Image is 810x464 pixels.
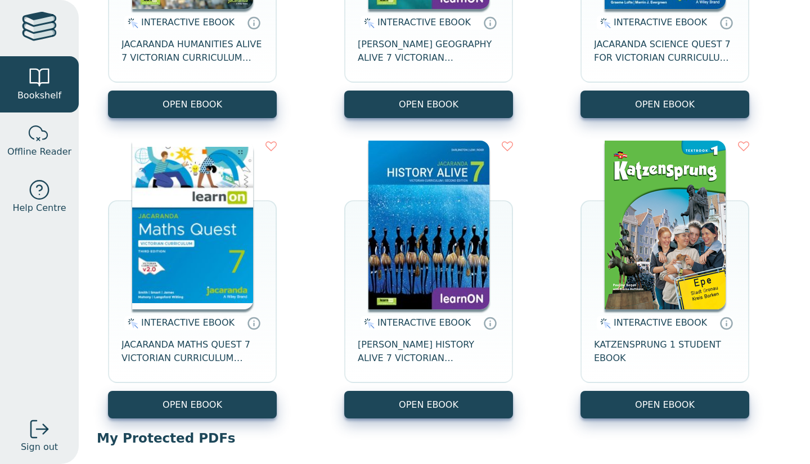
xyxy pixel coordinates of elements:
[614,17,707,28] span: INTERACTIVE EBOOK
[580,91,749,118] button: OPEN EBOOK
[597,317,611,330] img: interactive.svg
[124,317,138,330] img: interactive.svg
[358,338,499,365] span: [PERSON_NAME] HISTORY ALIVE 7 VICTORIAN CURRICULUM LEARNON EBOOK 2E
[108,391,277,418] button: OPEN EBOOK
[361,317,375,330] img: interactive.svg
[141,17,235,28] span: INTERACTIVE EBOOK
[132,141,253,309] img: b87b3e28-4171-4aeb-a345-7fa4fe4e6e25.jpg
[21,440,58,454] span: Sign out
[594,338,736,365] span: KATZENSPRUNG 1 STUDENT EBOOK
[580,391,749,418] button: OPEN EBOOK
[141,317,235,328] span: INTERACTIVE EBOOK
[377,317,471,328] span: INTERACTIVE EBOOK
[368,141,489,309] img: d4781fba-7f91-e911-a97e-0272d098c78b.jpg
[358,38,499,65] span: [PERSON_NAME] GEOGRAPHY ALIVE 7 VICTORIAN CURRICULUM LEARNON EBOOK 2E
[12,201,66,215] span: Help Centre
[121,338,263,365] span: JACARANDA MATHS QUEST 7 VICTORIAN CURRICULUM LEARNON EBOOK 3E
[483,16,497,29] a: Interactive eBooks are accessed online via the publisher’s portal. They contain interactive resou...
[361,16,375,30] img: interactive.svg
[7,145,71,159] span: Offline Reader
[124,16,138,30] img: interactive.svg
[108,91,277,118] button: OPEN EBOOK
[719,316,733,330] a: Interactive eBooks are accessed online via the publisher’s portal. They contain interactive resou...
[97,430,792,447] p: My Protected PDFs
[483,316,497,330] a: Interactive eBooks are accessed online via the publisher’s portal. They contain interactive resou...
[344,91,513,118] button: OPEN EBOOK
[344,391,513,418] button: OPEN EBOOK
[247,316,260,330] a: Interactive eBooks are accessed online via the publisher’s portal. They contain interactive resou...
[605,141,726,309] img: c7e09e6b-e77c-4761-a484-ea491682e25a.png
[247,16,260,29] a: Interactive eBooks are accessed online via the publisher’s portal. They contain interactive resou...
[719,16,733,29] a: Interactive eBooks are accessed online via the publisher’s portal. They contain interactive resou...
[614,317,707,328] span: INTERACTIVE EBOOK
[17,89,61,102] span: Bookshelf
[594,38,736,65] span: JACARANDA SCIENCE QUEST 7 FOR VICTORIAN CURRICULUM LEARNON 2E EBOOK
[597,16,611,30] img: interactive.svg
[121,38,263,65] span: JACARANDA HUMANITIES ALIVE 7 VICTORIAN CURRICULUM LEARNON EBOOK 2E
[377,17,471,28] span: INTERACTIVE EBOOK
